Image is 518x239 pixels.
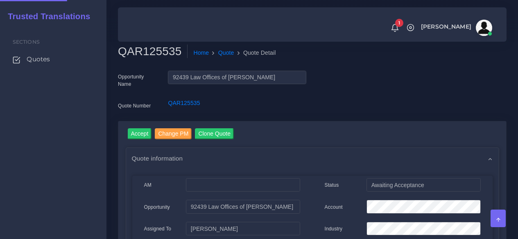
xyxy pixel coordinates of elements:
h2: Trusted Translations [2,11,90,21]
div: Quote information [126,148,499,169]
span: Sections [13,39,40,45]
label: Account [325,203,343,211]
span: Quotes [27,55,50,64]
input: Clone Quote [195,128,234,139]
label: AM [144,181,152,189]
a: Trusted Translations [2,10,90,23]
label: Assigned To [144,225,172,232]
a: Home [193,49,209,57]
span: 1 [395,19,403,27]
label: Opportunity Name [118,73,156,88]
label: Status [325,181,339,189]
img: avatar [476,20,492,36]
a: [PERSON_NAME]avatar [417,20,495,36]
a: 1 [388,23,402,32]
span: Quote information [132,154,183,163]
li: Quote Detail [234,49,276,57]
input: pm [186,222,300,236]
a: Quote [218,49,234,57]
a: Quotes [6,51,100,68]
h2: QAR125535 [118,45,188,58]
a: QAR125535 [168,100,200,106]
label: Quote Number [118,102,151,109]
label: Industry [325,225,343,232]
input: Accept [128,128,152,139]
label: Opportunity [144,203,170,211]
input: Change PM [155,128,192,139]
span: [PERSON_NAME] [421,24,471,29]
